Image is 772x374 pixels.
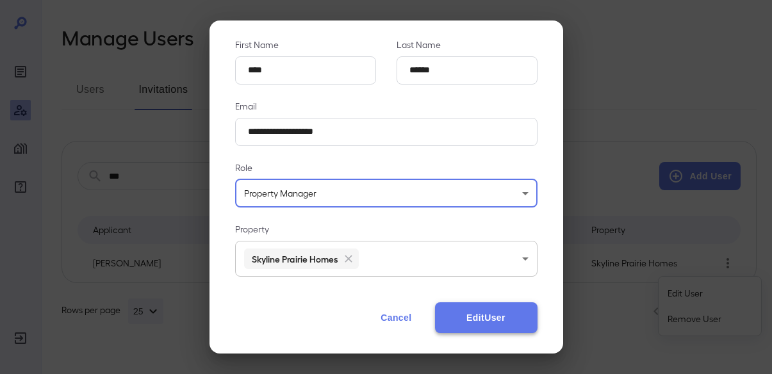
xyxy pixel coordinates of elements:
div: Property Manager [235,179,538,207]
p: Property [235,223,538,236]
h6: Skyline Prairie Homes [252,252,338,265]
p: First Name [235,38,376,51]
button: Cancel [368,302,424,333]
button: EditUser [435,302,538,333]
p: Role [235,161,538,174]
p: Last Name [397,38,538,51]
p: Email [235,100,538,113]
